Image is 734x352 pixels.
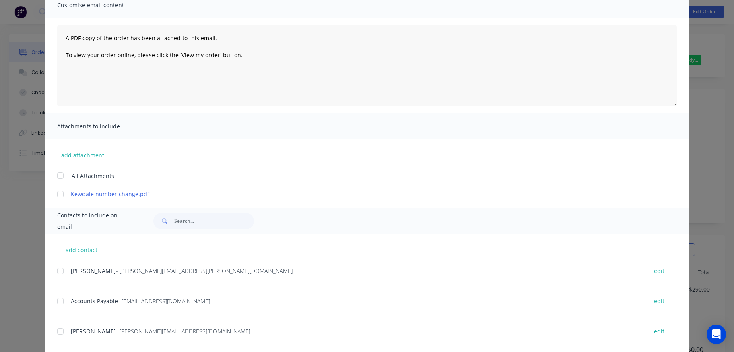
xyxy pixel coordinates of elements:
span: Contacts to include on email [57,210,133,232]
span: [PERSON_NAME] [71,267,116,275]
span: - [PERSON_NAME][EMAIL_ADDRESS][DOMAIN_NAME] [116,327,250,335]
button: add contact [57,244,105,256]
span: - [EMAIL_ADDRESS][DOMAIN_NAME] [118,297,210,305]
div: Open Intercom Messenger [707,325,726,344]
button: add attachment [57,149,108,161]
span: Attachments to include [57,121,146,132]
textarea: A PDF copy of the order has been attached to this email. To view your order online, please click ... [57,25,677,106]
span: All Attachments [72,172,114,180]
button: edit [649,296,669,306]
a: Kewdale number change.pdf [71,190,639,198]
input: Search... [174,213,254,229]
button: edit [649,265,669,276]
span: - [PERSON_NAME][EMAIL_ADDRESS][PERSON_NAME][DOMAIN_NAME] [116,267,293,275]
span: Accounts Payable [71,297,118,305]
span: [PERSON_NAME] [71,327,116,335]
button: edit [649,326,669,337]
